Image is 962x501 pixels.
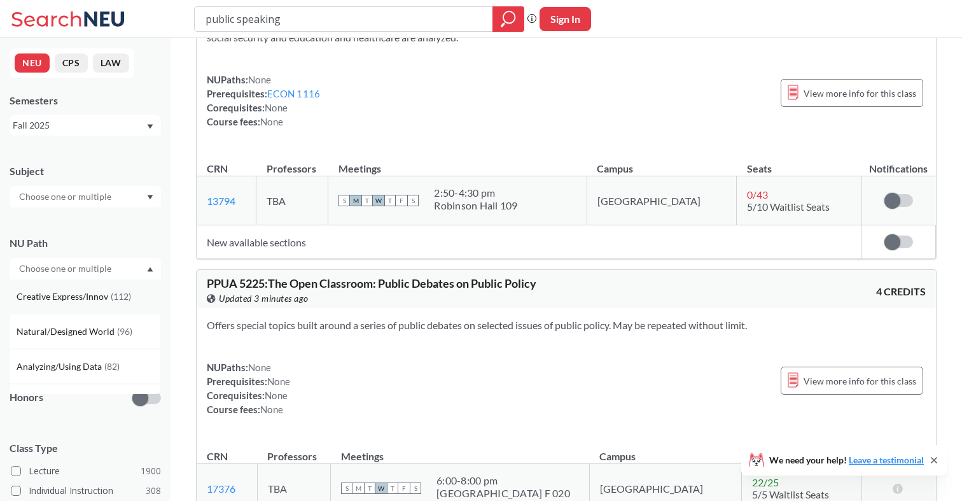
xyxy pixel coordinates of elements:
[436,474,570,487] div: 6:00 - 8:00 pm
[752,476,779,488] span: 22 / 25
[147,267,153,272] svg: Dropdown arrow
[862,437,936,464] th: Notifications
[17,360,104,374] span: Analyzing/Using Data
[207,276,536,290] span: PPUA 5225 : The Open Classroom: Public Debates on Public Policy
[13,189,120,204] input: Choose one or multiple
[375,483,387,494] span: W
[501,10,516,28] svg: magnifying glass
[104,361,120,372] span: ( 82 )
[10,94,161,108] div: Semesters
[267,88,320,99] a: ECON 1116
[197,225,861,259] td: New available sections
[204,8,484,30] input: Class, professor, course number, "phrase"
[207,449,228,463] div: CRN
[265,390,288,401] span: None
[396,195,407,206] span: F
[207,318,926,332] section: Offers special topics built around a series of public debates on selected issues of public policy...
[338,195,350,206] span: S
[207,73,320,129] div: NUPaths: Prerequisites: Corequisites: Course fees:
[747,188,768,201] span: 0 / 43
[587,149,736,176] th: Campus
[804,373,916,389] span: View more info for this class
[589,437,741,464] th: Campus
[111,291,131,302] span: ( 112 )
[207,195,235,207] a: 13794
[146,484,161,498] span: 308
[17,290,111,304] span: Creative Express/Innov
[265,102,288,113] span: None
[260,404,283,415] span: None
[373,195,384,206] span: W
[55,53,88,73] button: CPS
[10,441,161,455] span: Class Type
[361,195,373,206] span: T
[219,292,309,306] span: Updated 3 minutes ago
[410,483,421,494] span: S
[434,187,517,199] div: 2:50 - 4:30 pm
[492,6,524,32] div: magnifying glass
[436,487,570,500] div: [GEOGRAPHIC_DATA] F 020
[10,164,161,178] div: Subject
[434,199,517,212] div: Robinson Hall 109
[248,74,271,85] span: None
[742,437,862,464] th: Seats
[207,162,228,176] div: CRN
[364,483,375,494] span: T
[876,285,926,299] span: 4 CREDITS
[10,236,161,250] div: NU Path
[11,483,161,499] label: Individual Instruction
[384,195,396,206] span: T
[13,118,146,132] div: Fall 2025
[267,376,290,387] span: None
[398,483,410,494] span: F
[141,464,161,478] span: 1900
[17,325,117,339] span: Natural/Designed World
[117,326,132,337] span: ( 96 )
[256,176,328,225] td: TBA
[747,201,830,213] span: 5/10 Waitlist Seats
[147,124,153,129] svg: Dropdown arrow
[352,483,364,494] span: M
[769,456,924,465] span: We need your help!
[257,437,330,464] th: Professors
[10,186,161,208] div: Dropdown arrow
[260,116,283,127] span: None
[248,362,271,373] span: None
[341,483,352,494] span: S
[387,483,398,494] span: T
[331,437,590,464] th: Meetings
[10,258,161,279] div: Dropdown arrowWriting Intensive(178)Societies/Institutions(139)Interpreting Culture(124)Differenc...
[256,149,328,176] th: Professors
[849,455,924,465] a: Leave a testimonial
[350,195,361,206] span: M
[13,261,120,276] input: Choose one or multiple
[407,195,419,206] span: S
[861,149,935,176] th: Notifications
[540,7,591,31] button: Sign In
[93,53,129,73] button: LAW
[10,390,43,405] p: Honors
[15,53,50,73] button: NEU
[207,360,290,416] div: NUPaths: Prerequisites: Corequisites: Course fees:
[737,149,862,176] th: Seats
[207,483,235,495] a: 17376
[804,85,916,101] span: View more info for this class
[10,115,161,136] div: Fall 2025Dropdown arrow
[328,149,587,176] th: Meetings
[11,463,161,479] label: Lecture
[752,488,829,500] span: 5/5 Waitlist Seats
[147,195,153,200] svg: Dropdown arrow
[587,176,736,225] td: [GEOGRAPHIC_DATA]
